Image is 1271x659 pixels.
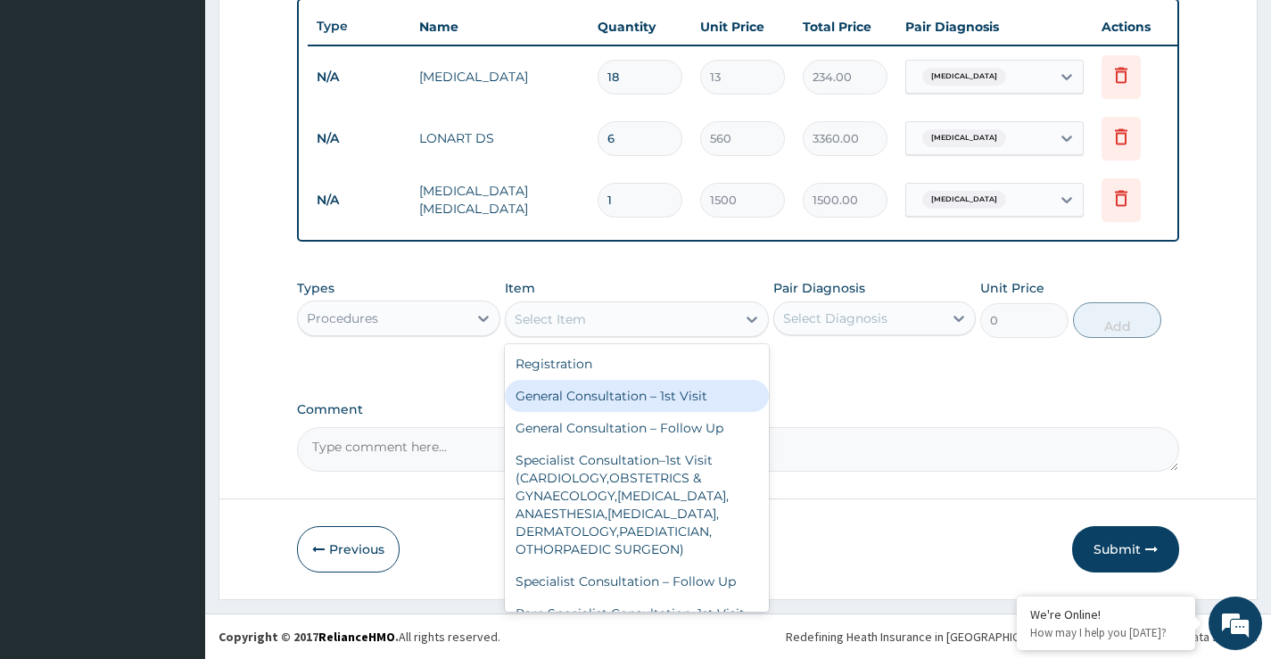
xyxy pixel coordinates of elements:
[1030,606,1182,622] div: We're Online!
[794,9,896,45] th: Total Price
[410,59,589,95] td: [MEDICAL_DATA]
[922,68,1006,86] span: [MEDICAL_DATA]
[308,122,410,155] td: N/A
[922,191,1006,209] span: [MEDICAL_DATA]
[505,565,770,597] div: Specialist Consultation – Follow Up
[1093,9,1182,45] th: Actions
[308,184,410,217] td: N/A
[786,628,1258,646] div: Redefining Heath Insurance in [GEOGRAPHIC_DATA] using Telemedicine and Data Science!
[318,629,395,645] a: RelianceHMO
[1072,526,1179,573] button: Submit
[297,526,400,573] button: Previous
[1030,625,1182,640] p: How may I help you today?
[980,279,1044,297] label: Unit Price
[505,380,770,412] div: General Consultation – 1st Visit
[505,444,770,565] div: Specialist Consultation–1st Visit (CARDIOLOGY,OBSTETRICS & GYNAECOLOGY,[MEDICAL_DATA], ANAESTHESI...
[297,281,334,296] label: Types
[308,10,410,43] th: Type
[505,412,770,444] div: General Consultation – Follow Up
[410,9,589,45] th: Name
[307,309,378,327] div: Procedures
[773,279,865,297] label: Pair Diagnosis
[93,100,300,123] div: Chat with us now
[922,129,1006,147] span: [MEDICAL_DATA]
[103,209,246,389] span: We're online!
[505,279,535,297] label: Item
[308,61,410,94] td: N/A
[205,614,1271,659] footer: All rights reserved.
[410,120,589,156] td: LONART DS
[33,89,72,134] img: d_794563401_company_1708531726252_794563401
[1073,302,1161,338] button: Add
[297,402,1179,417] label: Comment
[410,173,589,227] td: [MEDICAL_DATA] [MEDICAL_DATA]
[515,310,586,328] div: Select Item
[9,456,340,518] textarea: Type your message and hit 'Enter'
[219,629,399,645] strong: Copyright © 2017 .
[293,9,335,52] div: Minimize live chat window
[691,9,794,45] th: Unit Price
[896,9,1093,45] th: Pair Diagnosis
[783,309,887,327] div: Select Diagnosis
[505,348,770,380] div: Registration
[589,9,691,45] th: Quantity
